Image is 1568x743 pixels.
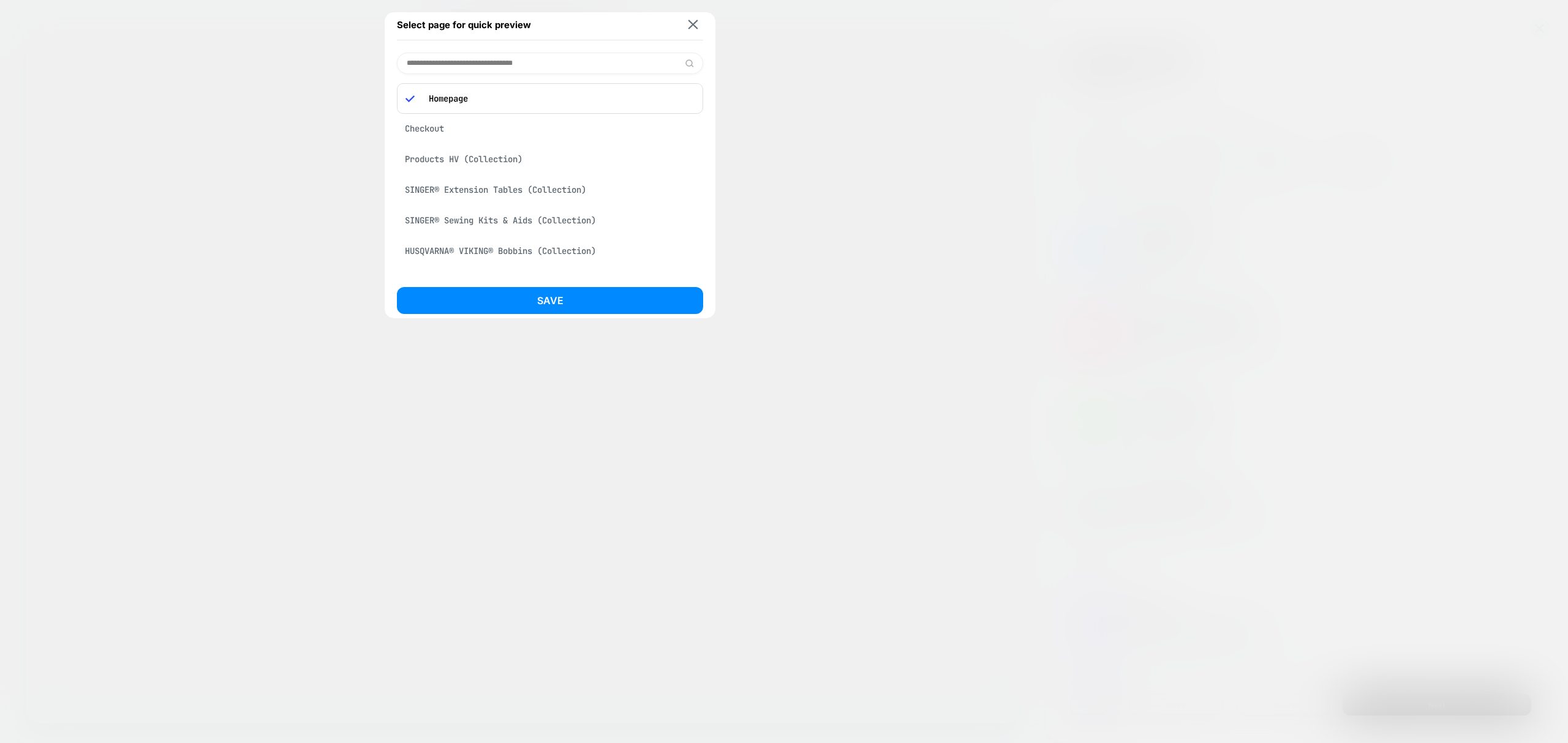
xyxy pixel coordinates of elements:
[397,178,703,201] div: SINGER® Extension Tables (Collection)
[688,20,698,29] img: close
[423,93,695,104] p: Homepage
[397,209,703,232] div: SINGER® Sewing Kits & Aids (Collection)
[405,94,415,103] img: blue checkmark
[397,239,703,263] div: HUSQVARNA® VIKING® Bobbins (Collection)
[397,19,531,31] span: Select page for quick preview
[397,117,703,140] div: Checkout
[685,59,694,68] img: edit
[397,147,703,171] div: Products HV (Collection)
[397,270,703,293] div: All HUSQVARNA® VIKING® Accessories (Collection)
[397,287,703,314] button: Save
